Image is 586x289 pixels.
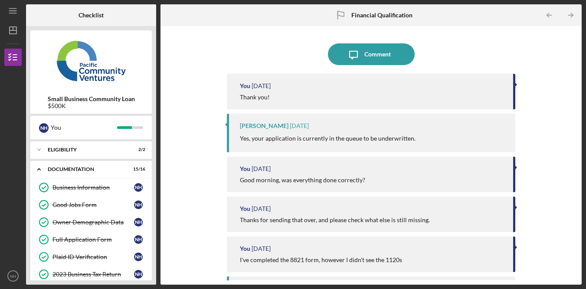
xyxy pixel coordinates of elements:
div: N H [134,200,143,209]
div: You [51,120,117,135]
a: Good Jobs FormNH [35,196,147,213]
div: N H [134,253,143,261]
time: 2025-07-31 18:51 [290,122,309,129]
div: [PERSON_NAME] [240,122,288,129]
p: Yes, your application is currently in the queue to be underwritten. [240,134,416,143]
a: 2023 Business Tax ReturnNH [35,266,147,283]
div: You [240,165,250,172]
div: N H [134,270,143,279]
b: Financial Qualification [351,12,412,19]
div: Full Application Form [52,236,134,243]
div: $500K [48,102,135,109]
a: Business InformationNH [35,179,147,196]
time: 2025-07-28 18:34 [252,205,271,212]
div: Eligibility [48,147,124,152]
div: Thank you! [240,94,270,101]
div: You [240,205,250,212]
a: Full Application FormNH [35,231,147,248]
div: You [240,245,250,252]
b: Small Business Community Loan [48,95,135,102]
a: Plaid ID VerificationNH [35,248,147,266]
div: 2 / 2 [130,147,145,152]
div: I've completed the 8821 form, however I didn't see the 1120s [240,256,402,263]
a: Owner Demographic DataNH [35,213,147,231]
b: Checklist [79,12,104,19]
div: N H [39,123,49,133]
div: N H [134,183,143,192]
div: You [240,82,250,89]
text: NH [10,274,16,279]
div: 15 / 16 [130,167,145,172]
div: N H [134,218,143,227]
div: Documentation [48,167,124,172]
div: N H [134,235,143,244]
img: Product logo [30,35,152,87]
time: 2025-07-31 19:50 [252,82,271,89]
button: NH [4,267,22,285]
time: 2025-07-30 15:30 [252,165,271,172]
div: 2023 Business Tax Return [52,271,134,278]
div: Thanks for sending that over, and please check what else is still missing. [240,217,430,223]
div: Business Information [52,184,134,191]
div: Good morning, was everything done correctly? [240,177,365,184]
div: Comment [364,43,391,65]
div: Owner Demographic Data [52,219,134,226]
div: Plaid ID Verification [52,253,134,260]
time: 2025-07-25 17:41 [252,245,271,252]
button: Comment [328,43,415,65]
div: Good Jobs Form [52,201,134,208]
